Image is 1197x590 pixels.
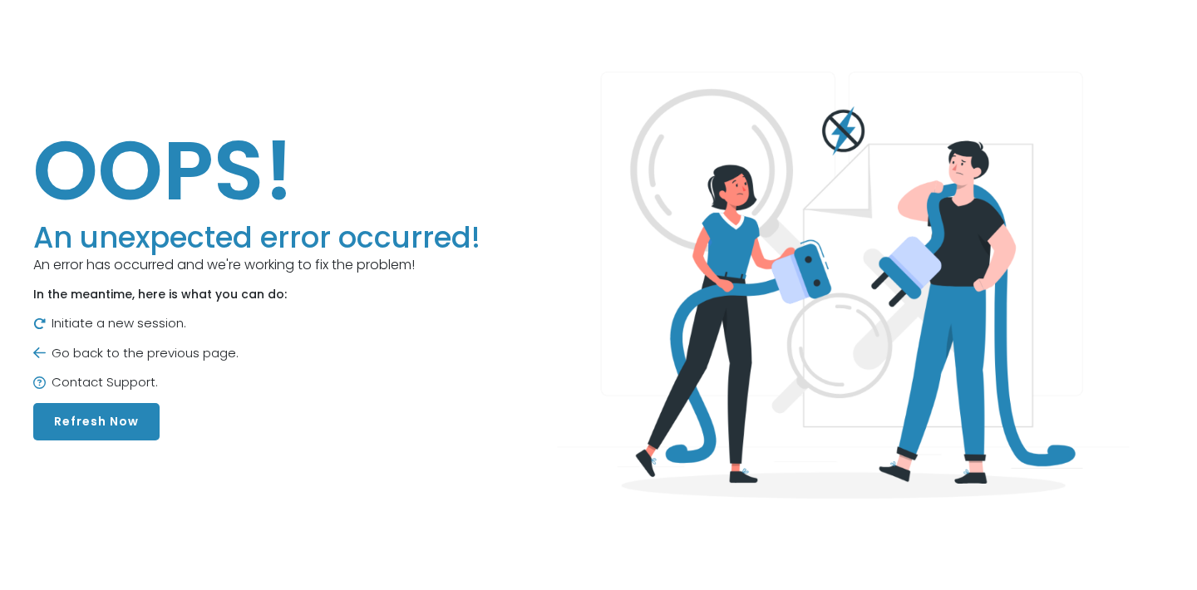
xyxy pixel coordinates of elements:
h3: An unexpected error occurred! [33,220,480,255]
p: In the meantime, here is what you can do: [33,286,480,303]
p: Initiate a new session. [33,314,480,333]
p: Contact Support. [33,373,480,392]
p: Go back to the previous page. [33,344,480,363]
button: Refresh Now [33,403,160,440]
h1: OOPS! [33,120,480,220]
p: An error has occurred and we're working to fix the problem! [33,255,480,275]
